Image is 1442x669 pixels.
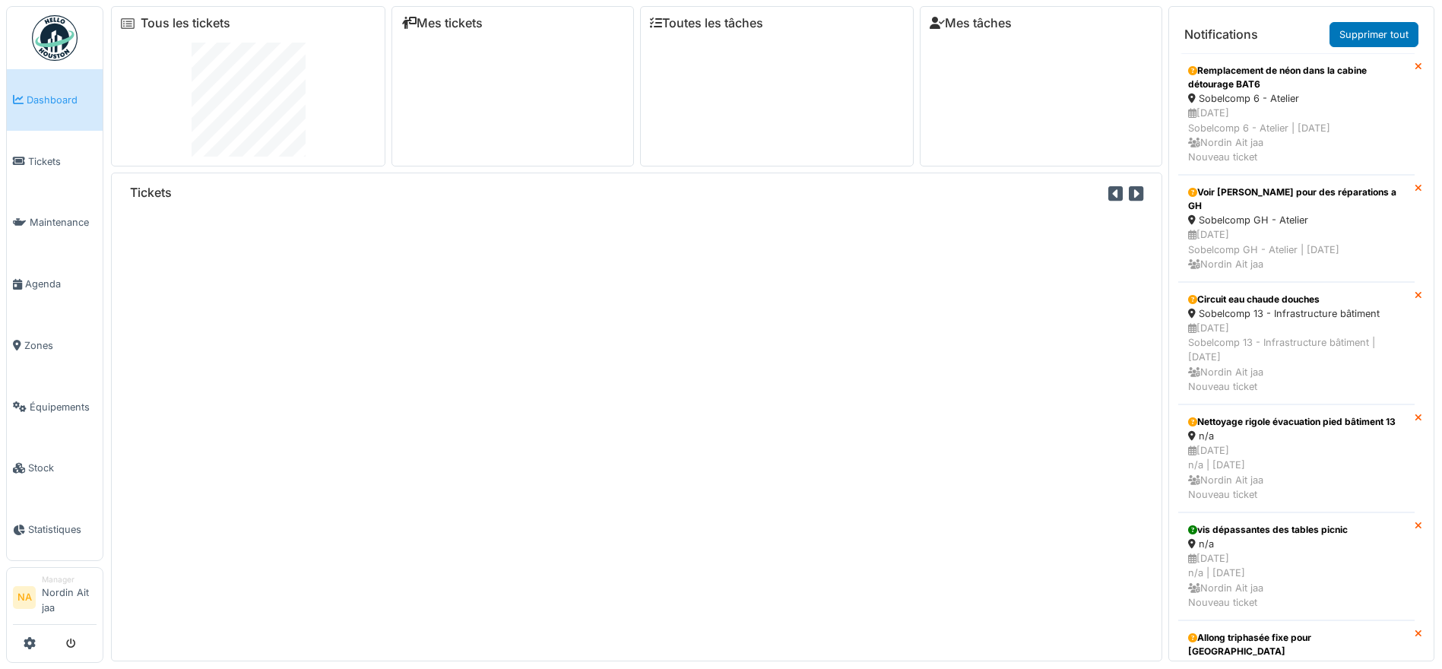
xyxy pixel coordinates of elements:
a: Équipements [7,376,103,438]
li: NA [13,586,36,609]
a: Mes tâches [930,16,1012,30]
span: Équipements [30,400,97,414]
span: Tickets [28,154,97,169]
span: Agenda [25,277,97,291]
a: Stock [7,438,103,499]
a: Maintenance [7,192,103,254]
h6: Notifications [1184,27,1258,42]
div: [DATE] n/a | [DATE] Nordin Ait jaa Nouveau ticket [1188,551,1405,610]
a: Remplacement de néon dans la cabine détourage BAT6 Sobelcomp 6 - Atelier [DATE]Sobelcomp 6 - Atel... [1178,53,1415,175]
div: Sobelcomp 13 - Infrastructure bâtiment [1188,306,1405,321]
div: n/a [1188,429,1405,443]
a: Circuit eau chaude douches Sobelcomp 13 - Infrastructure bâtiment [DATE]Sobelcomp 13 - Infrastruc... [1178,282,1415,404]
a: Tickets [7,131,103,192]
div: Sobelcomp GH - Atelier [1188,213,1405,227]
img: Badge_color-CXgf-gQk.svg [32,15,78,61]
span: Zones [24,338,97,353]
a: Statistiques [7,499,103,560]
a: Supprimer tout [1329,22,1418,47]
a: Zones [7,315,103,376]
div: [DATE] n/a | [DATE] Nordin Ait jaa Nouveau ticket [1188,443,1405,502]
a: Nettoyage rigole évacuation pied bâtiment 13 n/a [DATE]n/a | [DATE] Nordin Ait jaaNouveau ticket [1178,404,1415,512]
div: [DATE] Sobelcomp 13 - Infrastructure bâtiment | [DATE] Nordin Ait jaa Nouveau ticket [1188,321,1405,394]
div: Manager [42,574,97,585]
span: Statistiques [28,522,97,537]
div: vis dépassantes des tables picnic [1188,523,1405,537]
span: Stock [28,461,97,475]
span: Maintenance [30,215,97,230]
div: n/a [1188,537,1405,551]
div: Voir [PERSON_NAME] pour des réparations a GH [1188,185,1405,213]
div: [DATE] Sobelcomp 6 - Atelier | [DATE] Nordin Ait jaa Nouveau ticket [1188,106,1405,164]
div: Sobelcomp 6 - Atelier [1188,91,1405,106]
a: Toutes les tâches [650,16,763,30]
a: Dashboard [7,69,103,131]
h6: Tickets [130,185,172,200]
div: Allong triphasée fixe pour [GEOGRAPHIC_DATA] [1188,631,1405,658]
li: Nordin Ait jaa [42,574,97,621]
a: NA ManagerNordin Ait jaa [13,574,97,625]
a: vis dépassantes des tables picnic n/a [DATE]n/a | [DATE] Nordin Ait jaaNouveau ticket [1178,512,1415,620]
span: Dashboard [27,93,97,107]
div: Remplacement de néon dans la cabine détourage BAT6 [1188,64,1405,91]
a: Agenda [7,253,103,315]
div: [DATE] Sobelcomp GH - Atelier | [DATE] Nordin Ait jaa [1188,227,1405,271]
div: Circuit eau chaude douches [1188,293,1405,306]
a: Tous les tickets [141,16,230,30]
a: Voir [PERSON_NAME] pour des réparations a GH Sobelcomp GH - Atelier [DATE]Sobelcomp GH - Atelier ... [1178,175,1415,282]
a: Mes tickets [401,16,483,30]
div: Nettoyage rigole évacuation pied bâtiment 13 [1188,415,1405,429]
